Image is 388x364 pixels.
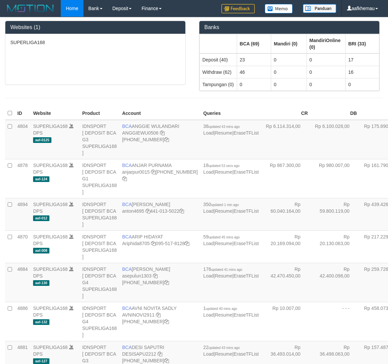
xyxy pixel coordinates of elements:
[33,248,49,253] span: aaf-008
[120,159,201,198] td: ANJAR PURNAMA [PHONE_NUMBER]
[208,164,239,168] span: updated 53 secs ago
[33,137,51,143] span: aaf-0125
[33,176,49,182] span: aaf-124
[30,198,79,230] td: DPS
[307,66,345,78] td: 0
[345,34,379,53] th: Group: activate to sort column ascending
[120,120,201,159] td: ANGGIE WULANDARI [PHONE_NUMBER]
[15,159,30,198] td: 4878
[33,234,68,239] a: SUPERLIGA168
[203,345,259,357] span: | |
[122,234,132,239] span: BCA
[5,3,56,13] img: MOTION_logo.png
[153,273,158,279] a: Copy asepulun1303 to clipboard
[33,345,68,350] a: SUPERLIGA168
[120,107,201,120] th: Account
[345,66,379,78] td: 16
[203,130,214,136] a: Load
[203,234,240,239] span: 59
[271,78,307,90] td: 0
[271,66,307,78] td: 0
[203,345,240,350] span: 22
[311,263,360,302] td: Rp 42.400.098,00
[122,202,132,207] span: BCA
[215,312,232,318] a: Resume
[122,241,150,246] a: Ariphida8705
[79,159,120,198] td: IDNSPORT [ DEPOSIT BCA G1 SUPERLIGA168 ]
[233,130,258,136] a: EraseTFList
[200,66,237,78] td: Withdraw (62)
[120,302,201,341] td: AVNI NOVITA SADLY [PHONE_NUMBER]
[33,306,68,311] a: SUPERLIGA168
[261,302,311,341] td: Rp 10.007,00
[345,53,379,66] td: 17
[151,241,156,246] a: Copy Ariphida8705 to clipboard
[146,208,150,214] a: Copy anton4695 to clipboard
[30,263,79,302] td: DPS
[164,280,169,285] a: Copy 4062281875 to clipboard
[203,306,237,311] span: 1
[203,351,214,357] a: Load
[120,263,201,302] td: [PERSON_NAME] [PHONE_NUMBER]
[211,268,242,271] span: updated 41 mins ago
[303,4,336,13] img: panduan.png
[203,163,239,168] span: 18
[203,169,214,175] a: Load
[122,345,132,350] span: BCA
[33,215,49,221] span: aaf-012
[15,198,30,230] td: 4894
[79,263,120,302] td: IDNSPORT [ DEPOSIT BCA G4 SUPERLIGA168 ]
[185,241,189,246] a: Copy 0955178128 to clipboard
[311,107,360,120] th: DB
[221,4,255,13] img: Feedback.jpg
[122,312,155,318] a: AVNINOVI2911
[208,235,239,239] span: updated 45 mins ago
[208,125,239,129] span: updated 43 mins ago
[122,163,132,168] span: BCA
[30,120,79,159] td: DPS
[311,120,360,159] td: Rp 6.100.028,00
[122,266,132,272] span: BCA
[164,358,169,363] a: Copy 4062280453 to clipboard
[237,53,271,66] td: 23
[158,351,162,357] a: Copy DESISAPU2212 to clipboard
[237,34,271,53] th: Group: activate to sort column ascending
[215,273,232,279] a: Resume
[261,159,311,198] td: Rp 867.300,00
[233,241,258,246] a: EraseTFList
[311,302,360,341] td: - - -
[203,124,259,136] span: | |
[79,302,120,341] td: IDNSPORT [ DEPOSIT BCA G4 SUPERLIGA168 ]
[33,202,68,207] a: SUPERLIGA168
[307,34,345,53] th: Group: activate to sort column ascending
[203,266,242,272] span: 176
[79,198,120,230] td: IDNSPORT [ DEPOSIT BCA SUPERLIGA168 ]
[261,263,311,302] td: Rp 42.470.450,00
[79,107,120,120] th: Product
[10,24,180,30] h3: Websites (1)
[79,230,120,263] td: IDNSPORT [ DEPOSIT BCA SUPERLIGA168 ]
[120,198,201,230] td: [PERSON_NAME] 441-013-5022
[10,39,180,46] p: SUPERLIGA168
[33,319,49,325] span: aaf-132
[15,120,30,159] td: 4804
[233,208,258,214] a: EraseTFList
[15,302,30,341] td: 4886
[203,312,214,318] a: Load
[271,53,307,66] td: 0
[33,280,49,286] span: aaf-130
[206,307,237,311] span: updated 40 mins ago
[307,53,345,66] td: 0
[160,130,165,136] a: Copy ANGGIEWU0506 to clipboard
[200,53,237,66] td: Deposit (40)
[215,241,232,246] a: Resume
[122,208,144,214] a: anton4695
[200,34,237,53] th: Group: activate to sort column ascending
[233,169,258,175] a: EraseTFList
[203,234,259,246] span: | |
[201,107,261,120] th: Queries
[237,78,271,90] td: 0
[237,66,271,78] td: 46
[122,273,152,279] a: asepulun1303
[122,169,150,175] a: anjarpur0015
